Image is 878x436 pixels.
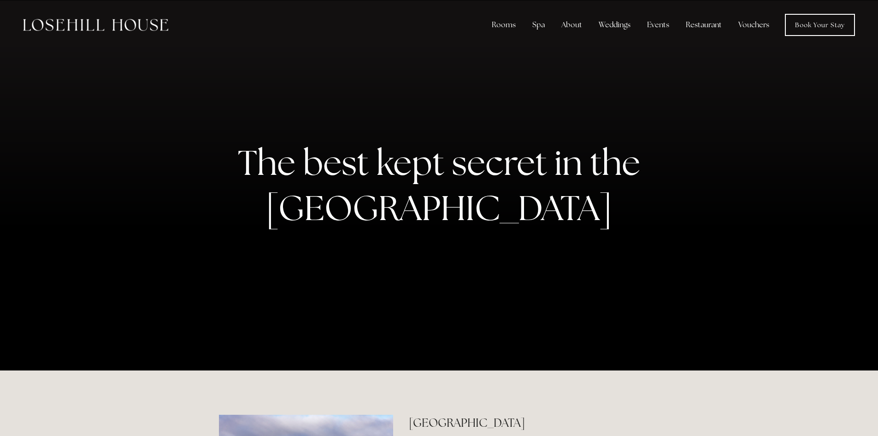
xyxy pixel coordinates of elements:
strong: The best kept secret in the [GEOGRAPHIC_DATA] [238,140,648,230]
div: Rooms [484,16,523,34]
div: Spa [525,16,552,34]
h2: [GEOGRAPHIC_DATA] [409,415,659,431]
img: Losehill House [23,19,168,31]
div: About [554,16,589,34]
div: Restaurant [678,16,729,34]
a: Vouchers [731,16,777,34]
div: Weddings [591,16,638,34]
a: Book Your Stay [785,14,855,36]
div: Events [640,16,677,34]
